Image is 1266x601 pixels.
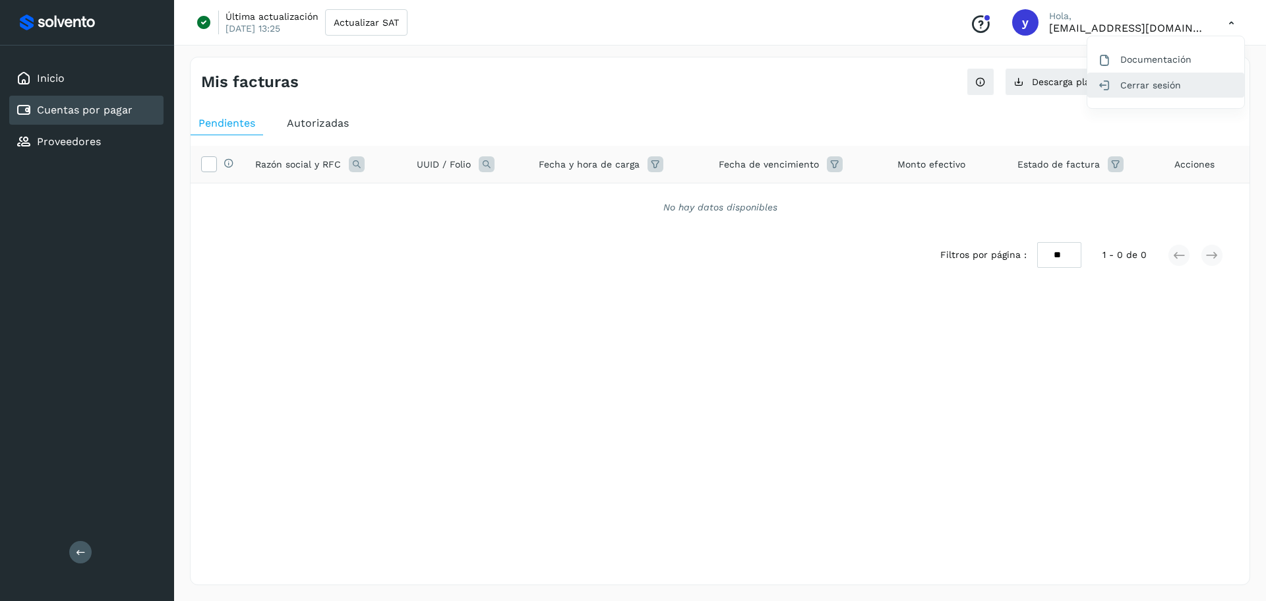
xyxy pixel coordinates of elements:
[9,127,164,156] div: Proveedores
[37,135,101,148] a: Proveedores
[37,72,65,84] a: Inicio
[1087,73,1244,98] div: Cerrar sesión
[9,64,164,93] div: Inicio
[9,96,164,125] div: Cuentas por pagar
[1087,47,1244,72] div: Documentación
[37,104,133,116] a: Cuentas por pagar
